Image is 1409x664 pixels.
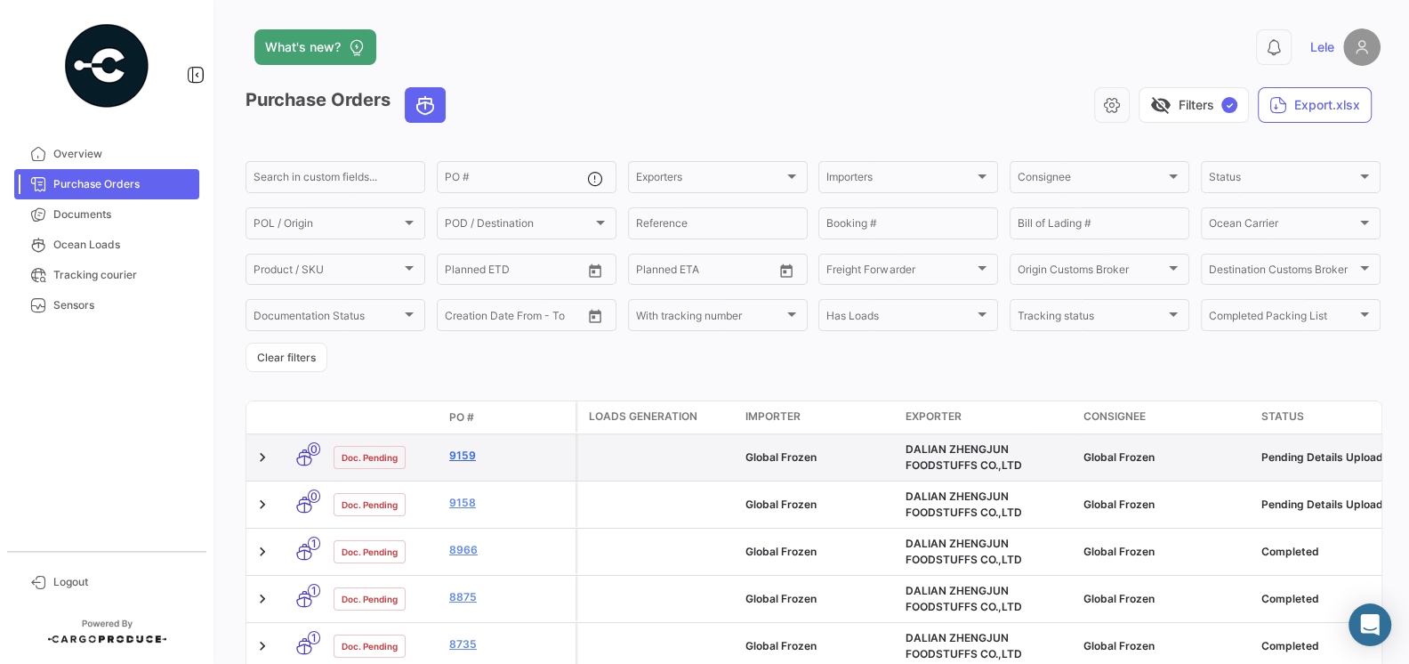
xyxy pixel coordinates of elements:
[326,410,442,425] datatable-header-cell: Doc. Status
[53,237,192,253] span: Ocean Loads
[254,220,401,232] span: POL / Origin
[14,169,199,199] a: Purchase Orders
[1018,312,1165,324] span: Tracking status
[745,498,817,511] span: Global Frozen
[308,584,320,597] span: 1
[1083,450,1155,464] span: Global Frozen
[308,490,320,503] span: 0
[53,206,192,223] span: Documents
[582,303,608,329] button: Open calendar
[738,401,898,433] datatable-header-cell: Importer
[1083,409,1146,425] span: Consignee
[342,498,398,512] span: Doc. Pending
[308,537,320,550] span: 1
[14,199,199,230] a: Documents
[482,312,547,324] input: To
[53,146,192,162] span: Overview
[745,592,817,605] span: Global Frozen
[449,409,474,425] span: PO #
[53,267,192,283] span: Tracking courier
[254,496,271,514] a: Expand/Collapse Row
[745,639,817,652] span: Global Frozen
[636,174,784,186] span: Exporters
[906,490,1022,519] span: DALIAN ZHENGJUN FOODSTUFFS CO.,LTD
[1209,266,1357,279] span: Destination Customs Broker
[254,449,271,466] a: Expand/Collapse Row
[745,409,801,425] span: Importer
[1083,639,1155,652] span: Global Frozen
[1349,603,1391,646] div: Abrir Intercom Messenger
[342,545,398,559] span: Doc. Pending
[1139,87,1249,123] button: visibility_offFilters✓
[449,636,568,652] a: 8735
[1209,312,1357,324] span: Completed Packing List
[1150,94,1171,116] span: visibility_off
[826,266,974,279] span: Freight Forwarder
[906,409,962,425] span: Exporter
[745,545,817,558] span: Global Frozen
[1209,220,1357,232] span: Ocean Carrier
[1310,38,1334,56] span: Lele
[1261,409,1304,425] span: Status
[826,312,974,324] span: Has Loads
[445,266,470,279] input: From
[53,574,192,590] span: Logout
[636,312,784,324] span: With tracking number
[1343,28,1381,66] img: placeholder-user.png
[14,230,199,260] a: Ocean Loads
[1083,545,1155,558] span: Global Frozen
[906,631,1022,660] span: DALIAN ZHENGJUN FOODSTUFFS CO.,LTD
[14,260,199,290] a: Tracking courier
[1018,174,1165,186] span: Consignee
[406,88,445,122] button: Ocean
[636,266,661,279] input: From
[773,257,800,284] button: Open calendar
[254,29,376,65] button: What's new?
[445,312,470,324] input: From
[14,290,199,320] a: Sensors
[265,38,341,56] span: What's new?
[246,343,327,372] button: Clear filters
[906,584,1022,613] span: DALIAN ZHENGJUN FOODSTUFFS CO.,LTD
[282,410,326,425] datatable-header-cell: Transport mode
[1258,87,1372,123] button: Export.xlsx
[246,87,451,123] h3: Purchase Orders
[308,631,320,644] span: 1
[342,639,398,653] span: Doc. Pending
[449,589,568,605] a: 8875
[1076,401,1254,433] datatable-header-cell: Consignee
[342,450,398,465] span: Doc. Pending
[449,448,568,464] a: 9159
[14,139,199,169] a: Overview
[1083,498,1155,511] span: Global Frozen
[442,402,576,433] datatable-header-cell: PO #
[1209,174,1357,186] span: Status
[62,21,151,110] img: powered-by.png
[254,266,401,279] span: Product / SKU
[445,220,592,232] span: POD / Destination
[582,257,608,284] button: Open calendar
[1221,97,1237,113] span: ✓
[254,590,271,608] a: Expand/Collapse Row
[673,266,738,279] input: To
[745,450,817,464] span: Global Frozen
[898,401,1076,433] datatable-header-cell: Exporter
[254,312,401,324] span: Documentation Status
[342,592,398,606] span: Doc. Pending
[906,537,1022,566] span: DALIAN ZHENGJUN FOODSTUFFS CO.,LTD
[906,442,1022,472] span: DALIAN ZHENGJUN FOODSTUFFS CO.,LTD
[482,266,547,279] input: To
[449,495,568,511] a: 9158
[1018,266,1165,279] span: Origin Customs Broker
[254,637,271,655] a: Expand/Collapse Row
[589,409,697,425] span: Loads generation
[53,297,192,313] span: Sensors
[1083,592,1155,605] span: Global Frozen
[449,542,568,558] a: 8966
[53,176,192,192] span: Purchase Orders
[254,543,271,561] a: Expand/Collapse Row
[578,401,738,433] datatable-header-cell: Loads generation
[308,442,320,456] span: 0
[826,174,974,186] span: Importers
